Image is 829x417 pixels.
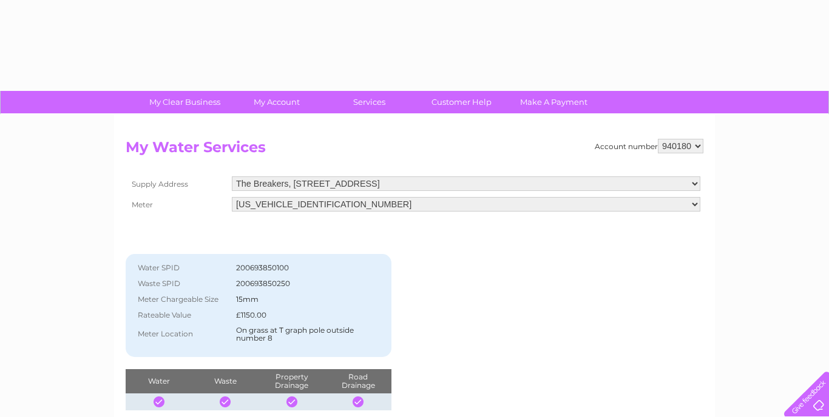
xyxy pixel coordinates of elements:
[325,369,391,393] th: Road Drainage
[233,276,385,292] td: 200693850250
[132,276,233,292] th: Waste SPID
[192,369,258,393] th: Waste
[132,307,233,323] th: Rateable Value
[132,292,233,307] th: Meter Chargeable Size
[227,91,327,113] a: My Account
[126,173,229,194] th: Supply Address
[319,91,419,113] a: Services
[259,369,325,393] th: Property Drainage
[504,91,604,113] a: Make A Payment
[233,292,385,307] td: 15mm
[135,91,235,113] a: My Clear Business
[233,323,385,346] td: On grass at T graph pole outside number 8
[132,260,233,276] th: Water SPID
[126,369,192,393] th: Water
[126,139,703,162] h2: My Water Services
[233,307,385,323] td: £1150.00
[126,194,229,215] th: Meter
[233,260,385,276] td: 200693850100
[411,91,512,113] a: Customer Help
[595,139,703,153] div: Account number
[132,323,233,346] th: Meter Location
